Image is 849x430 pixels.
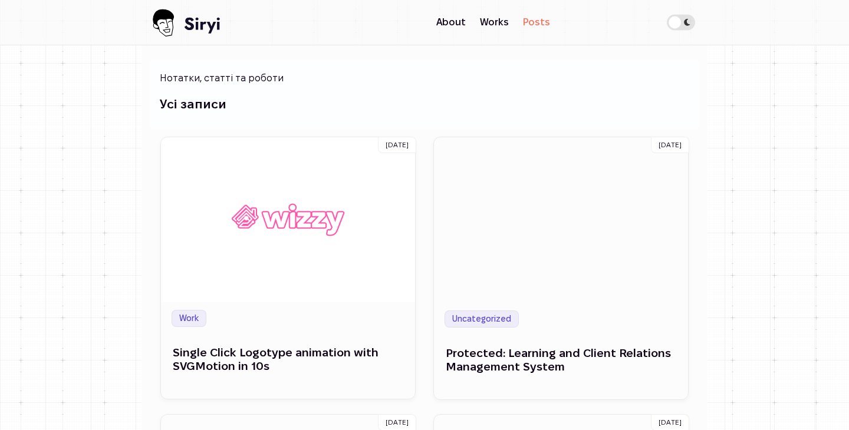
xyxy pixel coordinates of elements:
[173,346,379,372] a: Single Click Logotype animation with SVGMotion in 10s
[161,137,415,302] img: Single Click Logotype animation with SVGMotion in 10s
[386,141,409,148] a: [DATE]
[160,95,689,113] h2: Усі записи
[172,310,206,327] a: Work
[446,347,671,373] a: Protected: Learning and Client Relations Management System
[473,11,516,34] a: Works
[659,418,682,426] a: [DATE]
[667,14,695,30] label: Theme switcher
[516,11,557,33] a: Posts
[160,71,689,85] p: Нотатки, статті та роботи
[445,310,519,328] a: Uncategorized
[386,418,409,426] a: [DATE]
[429,11,473,34] a: About
[659,141,682,148] a: [DATE]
